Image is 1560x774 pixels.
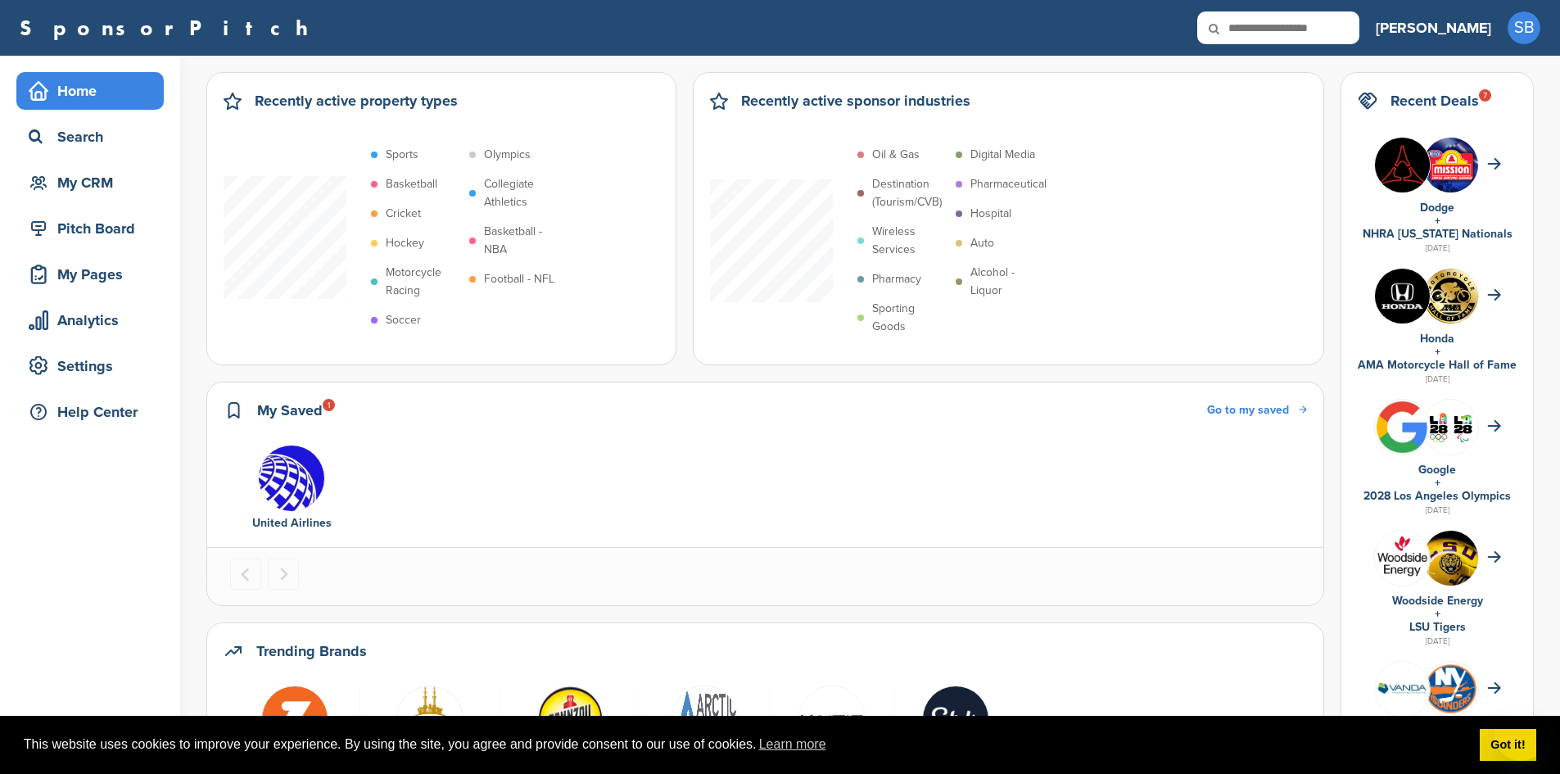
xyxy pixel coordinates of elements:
[261,686,328,753] img: 22154379 752388801613264 7968135582479440263 n
[1358,634,1517,649] div: [DATE]
[25,397,164,427] div: Help Center
[1375,400,1430,455] img: Bwupxdxo 400x400
[1435,607,1440,621] a: +
[1409,620,1466,634] a: LSU Tigers
[1435,214,1440,228] a: +
[25,76,164,106] div: Home
[25,351,164,381] div: Settings
[16,118,164,156] a: Search
[16,393,164,431] a: Help Center
[757,732,829,757] a: learn more about cookies
[1435,345,1440,359] a: +
[386,234,424,252] p: Hockey
[872,300,947,336] p: Sporting Goods
[1358,372,1517,387] div: [DATE]
[386,205,421,223] p: Cricket
[258,445,325,512] img: 6exslf13 400x400
[1508,11,1540,44] span: SB
[24,732,1467,757] span: This website uses cookies to improve your experience. By using the site, you agree and provide co...
[20,17,319,38] a: SponsorPitch
[1358,503,1517,518] div: [DATE]
[779,686,885,751] a: Data
[1423,269,1478,324] img: Amahof logo 205px
[1423,400,1478,455] img: Csrq75nh 400x400
[16,256,164,293] a: My Pages
[25,260,164,289] div: My Pages
[16,301,164,339] a: Analytics
[922,686,989,753] img: Pngpe3es 400x400
[255,89,458,112] h2: Recently active property types
[386,146,418,164] p: Sports
[798,686,866,753] img: Data
[1423,138,1478,192] img: M9wsx ug 400x400
[25,168,164,197] div: My CRM
[396,686,463,753] img: 200px banque du caire logo.svg
[872,146,920,164] p: Oil & Gas
[386,175,437,193] p: Basketball
[1418,463,1456,477] a: Google
[1358,241,1517,256] div: [DATE]
[1375,662,1430,717] img: 8shs2v5q 400x400
[230,559,261,590] button: Previous slide
[1480,729,1536,762] a: dismiss cookie message
[509,686,631,751] a: Open uri20141112 50798 md43bf
[872,223,947,259] p: Wireless Services
[872,175,947,211] p: Destination (Tourism/CVB)
[1207,403,1289,417] span: Go to my saved
[238,686,351,751] a: 22154379 752388801613264 7968135582479440263 n
[872,270,921,288] p: Pharmacy
[1375,269,1430,324] img: Kln5su0v 400x400
[1494,708,1547,761] iframe: Button to launch messaging window
[25,122,164,152] div: Search
[484,175,559,211] p: Collegiate Athletics
[268,559,299,590] button: Next slide
[25,306,164,335] div: Analytics
[16,164,164,201] a: My CRM
[1479,89,1491,102] div: 7
[25,214,164,243] div: Pitch Board
[1392,594,1483,608] a: Woodside Energy
[536,686,604,753] img: Open uri20141112 50798 md43bf
[970,205,1011,223] p: Hospital
[230,445,353,533] div: 1 of 1
[256,640,367,663] h2: Trending Brands
[386,264,461,300] p: Motorcycle Racing
[16,347,164,385] a: Settings
[1420,332,1454,346] a: Honda
[902,686,1009,751] a: Pngpe3es 400x400
[1435,476,1440,490] a: +
[323,399,335,411] div: 1
[1423,531,1478,586] img: 1a 93ble 400x400
[649,686,762,751] a: Awolf
[1376,10,1491,46] a: [PERSON_NAME]
[1423,663,1478,716] img: Open uri20141112 64162 1syu8aw?1415807642
[484,223,559,259] p: Basketball - NBA
[484,270,554,288] p: Football - NFL
[671,686,739,753] img: Awolf
[1358,358,1517,372] a: AMA Motorcycle Hall of Fame
[238,445,345,533] a: 6exslf13 400x400 United Airlines
[970,146,1035,164] p: Digital Media
[1376,16,1491,39] h3: [PERSON_NAME]
[16,210,164,247] a: Pitch Board
[1390,89,1479,112] h2: Recent Deals
[1375,138,1430,192] img: Sorjwztk 400x400
[970,264,1046,300] p: Alcohol - Liquor
[1207,401,1307,419] a: Go to my saved
[741,89,970,112] h2: Recently active sponsor industries
[16,72,164,110] a: Home
[238,514,345,532] div: United Airlines
[484,146,531,164] p: Olympics
[970,234,994,252] p: Auto
[1420,201,1454,215] a: Dodge
[970,175,1047,193] p: Pharmaceutical
[386,311,421,329] p: Soccer
[1363,227,1513,241] a: NHRA [US_STATE] Nationals
[1363,489,1511,503] a: 2028 Los Angeles Olympics
[1375,531,1430,586] img: Ocijbudy 400x400
[369,686,491,751] a: 200px banque du caire logo.svg
[257,399,323,422] h2: My Saved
